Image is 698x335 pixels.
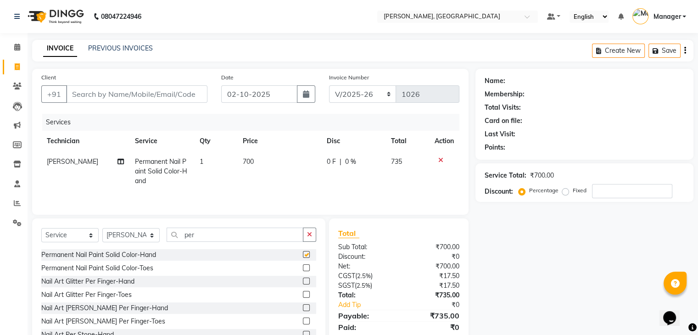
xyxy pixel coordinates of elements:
[573,186,586,195] label: Fixed
[331,262,399,271] div: Net:
[101,4,141,29] b: 08047224946
[129,131,194,151] th: Service
[653,12,681,22] span: Manager
[357,282,370,289] span: 2.5%
[135,157,187,185] span: Permanent Nail Paint Solid Color-Hand
[399,262,466,271] div: ₹700.00
[41,263,153,273] div: Permanent Nail Paint Solid Color-Toes
[331,300,410,310] a: Add Tip
[357,272,371,279] span: 2.5%
[592,44,645,58] button: Create New
[47,157,98,166] span: [PERSON_NAME]
[200,157,203,166] span: 1
[632,8,648,24] img: Manager
[23,4,86,29] img: logo
[399,310,466,321] div: ₹735.00
[399,252,466,262] div: ₹0
[345,157,356,167] span: 0 %
[338,272,355,280] span: CGST
[221,73,234,82] label: Date
[340,157,341,167] span: |
[485,89,525,99] div: Membership:
[237,131,321,151] th: Price
[648,44,681,58] button: Save
[41,250,156,260] div: Permanent Nail Paint Solid Color-Hand
[331,310,399,321] div: Payable:
[399,290,466,300] div: ₹735.00
[41,290,132,300] div: Nail Art Glitter Per Finger-Toes
[429,131,459,151] th: Action
[530,171,554,180] div: ₹700.00
[41,73,56,82] label: Client
[331,290,399,300] div: Total:
[43,40,77,57] a: INVOICE
[41,277,134,286] div: Nail Art Glitter Per Finger-Hand
[321,131,385,151] th: Disc
[41,317,165,326] div: Nail Art [PERSON_NAME] Per Finger-Toes
[485,171,526,180] div: Service Total:
[42,114,466,131] div: Services
[399,281,466,290] div: ₹17.50
[529,186,558,195] label: Percentage
[66,85,207,103] input: Search by Name/Mobile/Email/Code
[391,157,402,166] span: 735
[167,228,303,242] input: Search or Scan
[399,271,466,281] div: ₹17.50
[485,116,522,126] div: Card on file:
[485,187,513,196] div: Discount:
[338,281,355,290] span: SGST
[327,157,336,167] span: 0 F
[385,131,429,151] th: Total
[485,76,505,86] div: Name:
[659,298,689,326] iframe: chat widget
[331,271,399,281] div: ( )
[329,73,369,82] label: Invoice Number
[331,242,399,252] div: Sub Total:
[331,281,399,290] div: ( )
[485,103,521,112] div: Total Visits:
[41,131,129,151] th: Technician
[399,242,466,252] div: ₹700.00
[410,300,466,310] div: ₹0
[338,229,359,238] span: Total
[88,44,153,52] a: PREVIOUS INVOICES
[485,143,505,152] div: Points:
[331,252,399,262] div: Discount:
[485,129,515,139] div: Last Visit:
[331,322,399,333] div: Paid:
[194,131,237,151] th: Qty
[41,303,168,313] div: Nail Art [PERSON_NAME] Per Finger-Hand
[41,85,67,103] button: +91
[399,322,466,333] div: ₹0
[243,157,254,166] span: 700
